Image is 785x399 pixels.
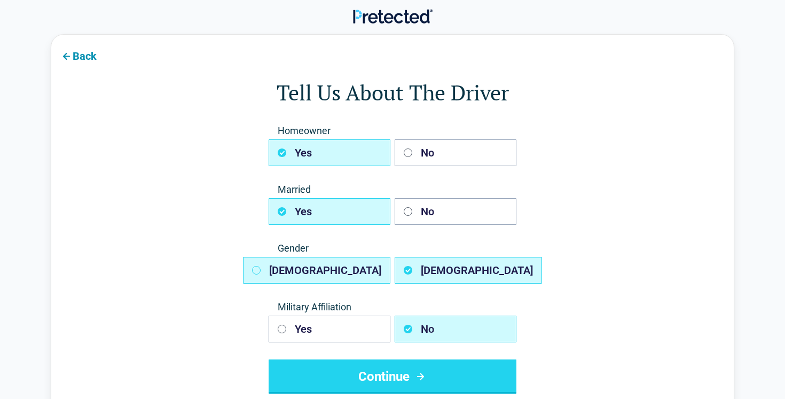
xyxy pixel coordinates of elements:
button: [DEMOGRAPHIC_DATA] [395,257,542,284]
span: Military Affiliation [269,301,516,314]
button: [DEMOGRAPHIC_DATA] [243,257,390,284]
span: Homeowner [269,124,516,137]
button: No [395,139,516,166]
button: No [395,198,516,225]
span: Married [269,183,516,196]
h1: Tell Us About The Driver [94,77,691,107]
button: Continue [269,359,516,394]
span: Gender [269,242,516,255]
button: Yes [269,198,390,225]
button: Back [51,43,105,67]
button: Yes [269,139,390,166]
button: Yes [269,316,390,342]
button: No [395,316,516,342]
